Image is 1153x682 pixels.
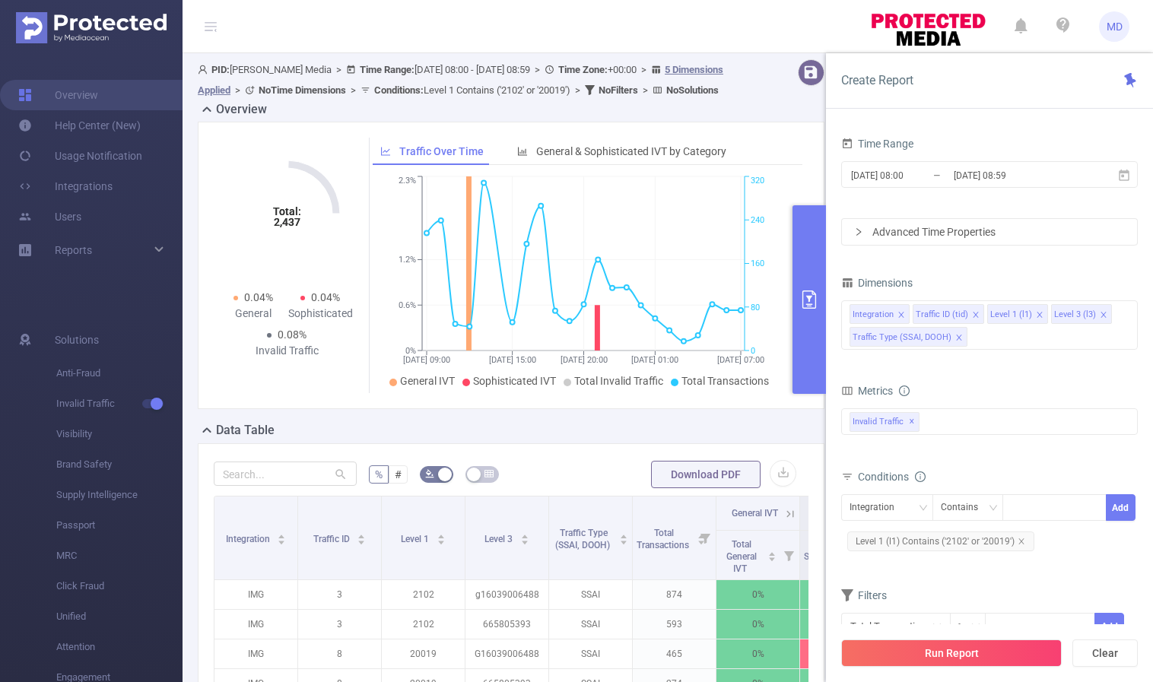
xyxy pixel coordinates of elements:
[987,304,1048,324] li: Level 1 (l1)
[971,622,980,633] i: icon: down
[425,469,434,478] i: icon: bg-colors
[570,84,585,96] span: >
[55,325,99,355] span: Solutions
[298,639,381,668] p: 8
[850,412,920,432] span: Invalid Traffic
[681,375,769,387] span: Total Transactions
[216,421,275,439] h2: Data Table
[16,12,167,43] img: Protected Media
[751,259,764,269] tspan: 160
[850,495,905,520] div: Integration
[395,468,402,481] span: #
[226,534,272,544] span: Integration
[1107,11,1123,42] span: MD
[18,110,141,141] a: Help Center (New)
[751,176,764,186] tspan: 320
[18,80,98,110] a: Overview
[56,419,183,449] span: Visibility
[214,639,297,668] p: IMG
[198,64,723,96] span: [PERSON_NAME] Media [DATE] 08:00 - [DATE] 08:59 +00:00
[405,346,416,356] tspan: 0%
[637,64,651,75] span: >
[56,449,183,480] span: Brand Safety
[1094,613,1124,639] button: Add
[244,291,273,303] span: 0.04%
[858,471,926,483] span: Conditions
[298,610,381,639] p: 3
[198,65,211,75] i: icon: user
[230,84,245,96] span: >
[399,176,416,186] tspan: 2.3%
[216,100,267,119] h2: Overview
[1036,311,1043,320] i: icon: close
[214,610,297,639] p: IMG
[357,532,366,537] i: icon: caret-up
[278,532,286,537] i: icon: caret-up
[530,64,545,75] span: >
[220,306,287,322] div: General
[214,462,357,486] input: Search...
[751,215,764,225] tspan: 240
[853,328,951,347] div: Traffic Type (SSAI, DOOH)
[520,532,529,541] div: Sort
[382,639,465,668] p: 20019
[800,580,883,609] p: 0%
[800,610,883,639] p: 0%
[726,539,757,574] span: Total General IVT
[751,346,755,356] tspan: 0
[401,534,431,544] span: Level 1
[909,413,915,431] span: ✕
[287,306,354,322] div: Sophisticated
[56,632,183,662] span: Attention
[916,305,968,325] div: Traffic ID (tid)
[374,84,570,96] span: Level 1 Contains ('2102' or '20019')
[259,84,346,96] b: No Time Dimensions
[841,277,913,289] span: Dimensions
[549,580,632,609] p: SSAI
[277,532,286,541] div: Sort
[619,532,628,541] div: Sort
[1100,311,1107,320] i: icon: close
[56,510,183,541] span: Passport
[465,580,548,609] p: g16039006488
[380,146,391,157] i: icon: line-chart
[311,291,340,303] span: 0.04%
[214,580,297,609] p: IMG
[399,255,416,265] tspan: 1.2%
[375,468,383,481] span: %
[952,165,1075,186] input: End date
[717,355,764,365] tspan: [DATE] 07:00
[484,534,515,544] span: Level 3
[1051,304,1112,324] li: Level 3 (l3)
[18,171,113,201] a: Integrations
[620,538,628,543] i: icon: caret-down
[850,327,967,347] li: Traffic Type (SSAI, DOOH)
[357,538,366,543] i: icon: caret-down
[473,375,556,387] span: Sophisticated IVT
[313,534,352,544] span: Traffic ID
[56,541,183,571] span: MRC
[853,305,894,325] div: Integration
[403,355,450,365] tspan: [DATE] 09:00
[768,555,777,560] i: icon: caret-down
[555,528,612,550] span: Traffic Type (SSAI, DOOH)
[841,589,887,601] span: Filters
[638,84,653,96] span: >
[520,538,529,543] i: icon: caret-down
[56,389,183,419] span: Invalid Traffic
[778,531,799,579] i: Filter menu
[633,610,716,639] p: 593
[374,84,424,96] b: Conditions :
[599,84,638,96] b: No Filters
[841,138,913,150] span: Time Range
[574,375,663,387] span: Total Invalid Traffic
[841,385,893,397] span: Metrics
[560,355,607,365] tspan: [DATE] 20:00
[751,303,760,312] tspan: 80
[357,532,366,541] div: Sort
[716,610,799,639] p: 0%
[800,639,883,668] p: 0.22%
[488,355,535,365] tspan: [DATE] 15:00
[990,305,1032,325] div: Level 1 (l1)
[346,84,361,96] span: >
